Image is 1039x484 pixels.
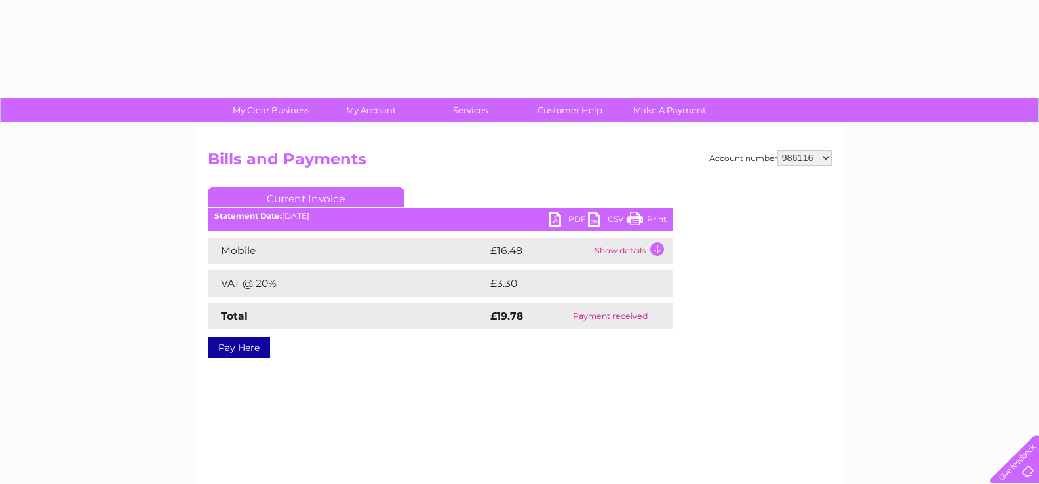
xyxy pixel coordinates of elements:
[208,150,832,175] h2: Bills and Payments
[208,238,487,264] td: Mobile
[416,98,524,122] a: Services
[516,98,624,122] a: Customer Help
[208,187,404,207] a: Current Invoice
[317,98,425,122] a: My Account
[549,212,588,231] a: PDF
[591,238,673,264] td: Show details
[588,212,627,231] a: CSV
[487,238,591,264] td: £16.48
[221,310,248,322] strong: Total
[217,98,325,122] a: My Clear Business
[490,310,523,322] strong: £19.78
[616,98,724,122] a: Make A Payment
[709,150,832,166] div: Account number
[487,270,642,297] td: £3.30
[214,211,282,221] b: Statement Date:
[627,212,667,231] a: Print
[547,303,673,329] td: Payment received
[208,337,270,358] a: Pay Here
[208,212,673,221] div: [DATE]
[208,270,487,297] td: VAT @ 20%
